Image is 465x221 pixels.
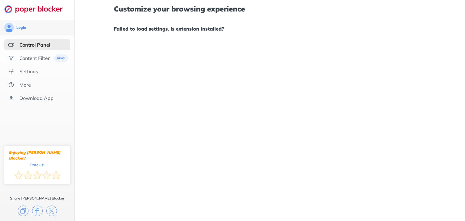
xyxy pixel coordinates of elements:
img: settings.svg [8,68,14,74]
img: logo-webpage.svg [4,5,69,13]
h1: Failed to load settings. Is extension installed? [114,25,426,33]
div: Rate us! [30,163,44,166]
img: features-selected.svg [8,42,14,48]
img: about.svg [8,82,14,88]
div: Enjoying [PERSON_NAME] Blocker? [9,150,65,161]
div: Control Panel [19,42,50,48]
img: facebook.svg [32,206,43,216]
div: Share [PERSON_NAME] Blocker [10,196,64,201]
div: Content Filter [19,55,50,61]
img: download-app.svg [8,95,14,101]
div: Settings [19,68,38,74]
img: avatar.svg [4,23,14,32]
img: x.svg [46,206,57,216]
div: More [19,82,31,88]
div: Login [16,25,26,30]
img: menuBanner.svg [53,54,68,62]
h1: Customize your browsing experience [114,5,426,13]
div: Download App [19,95,54,101]
img: copy.svg [18,206,28,216]
img: social.svg [8,55,14,61]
